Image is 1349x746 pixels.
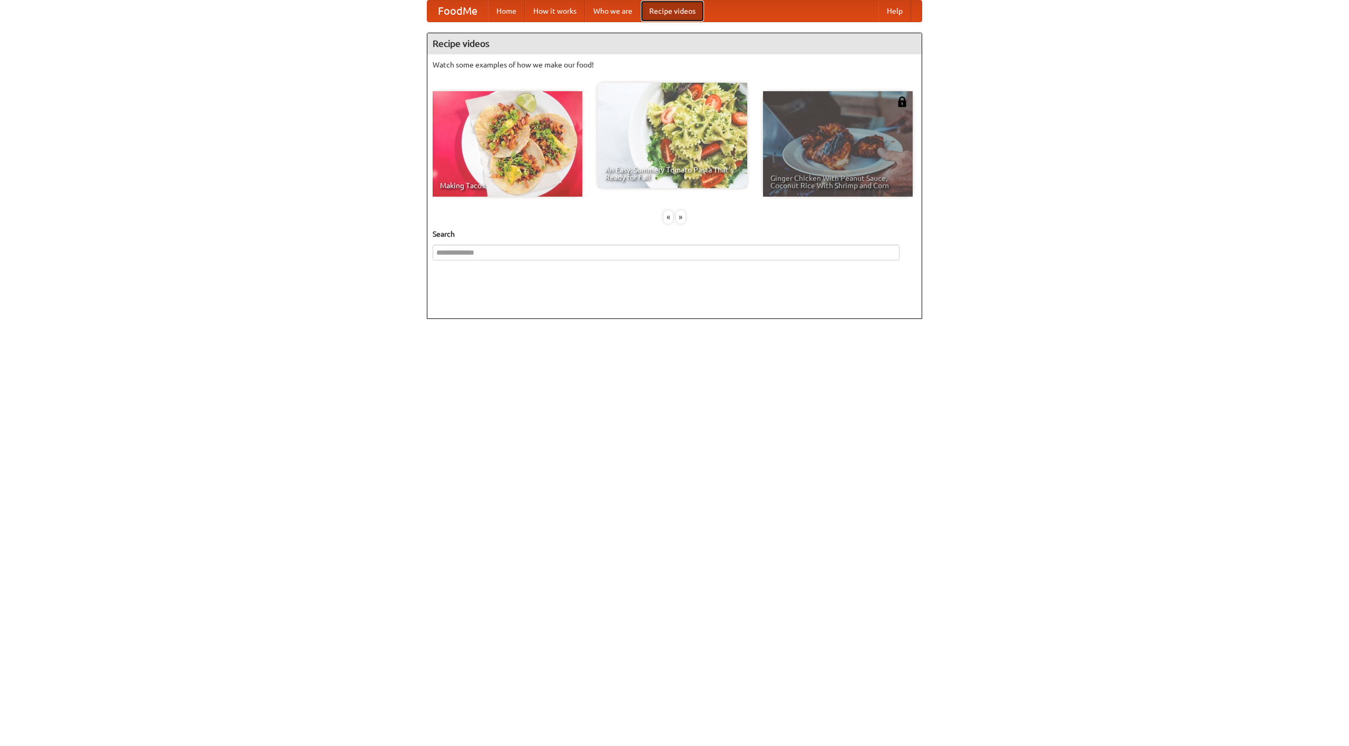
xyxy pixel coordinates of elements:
div: « [663,210,673,224]
a: Who we are [585,1,641,22]
a: Help [878,1,911,22]
h4: Recipe videos [427,33,922,54]
a: How it works [525,1,585,22]
a: Recipe videos [641,1,704,22]
h5: Search [433,229,916,239]
span: An Easy, Summery Tomato Pasta That's Ready for Fall [605,166,740,181]
img: 483408.png [897,96,907,107]
a: Home [488,1,525,22]
a: Making Tacos [433,91,582,197]
div: » [676,210,686,224]
a: An Easy, Summery Tomato Pasta That's Ready for Fall [598,83,747,188]
a: FoodMe [427,1,488,22]
p: Watch some examples of how we make our food! [433,60,916,70]
span: Making Tacos [440,182,575,189]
